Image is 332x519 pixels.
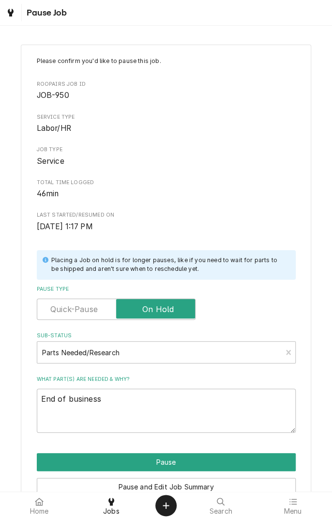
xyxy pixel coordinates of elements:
[37,156,296,167] span: Job Type
[210,507,232,515] span: Search
[37,332,296,363] div: Sub-Status
[37,453,296,471] button: Pause
[24,6,67,19] span: Pause Job
[37,189,59,198] span: 46min
[4,494,75,517] a: Home
[37,211,296,232] div: Last Started/Resumed On
[37,157,64,166] span: Service
[37,57,296,433] div: Job Pause Form
[2,4,19,21] a: Go to Jobs
[37,146,296,167] div: Job Type
[37,113,296,134] div: Service Type
[257,494,329,517] a: Menu
[37,57,296,65] p: Please confirm you'd like to pause this job.
[37,179,296,187] span: Total Time Logged
[37,91,69,100] span: JOB-950
[37,285,296,320] div: Pause Type
[37,332,296,340] label: Sub-Status
[37,80,296,101] div: Roopairs Job ID
[37,376,296,433] div: What part(s) are needed & why?
[37,179,296,200] div: Total Time Logged
[37,211,296,219] span: Last Started/Resumed On
[155,495,177,516] button: Create Object
[37,113,296,121] span: Service Type
[37,123,296,134] span: Service Type
[37,80,296,88] span: Roopairs Job ID
[37,146,296,154] span: Job Type
[103,507,120,515] span: Jobs
[185,494,257,517] a: Search
[37,389,296,432] textarea: End of business
[30,507,49,515] span: Home
[37,285,296,293] label: Pause Type
[37,376,296,383] label: What part(s) are needed & why?
[37,124,71,133] span: Labor/HR
[51,256,286,274] div: Placing a Job on hold is for longer pauses, like if you need to wait for parts to be shipped and ...
[76,494,147,517] a: Jobs
[37,90,296,101] span: Roopairs Job ID
[37,471,296,496] div: Button Group Row
[37,222,93,231] span: [DATE] 1:17 PM
[284,507,302,515] span: Menu
[37,221,296,233] span: Last Started/Resumed On
[37,188,296,200] span: Total Time Logged
[37,478,296,496] button: Pause and Edit Job Summary
[37,453,296,471] div: Button Group Row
